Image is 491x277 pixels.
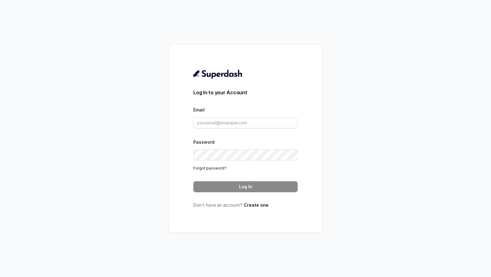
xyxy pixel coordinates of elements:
[193,166,226,170] a: Forgot password?
[193,117,298,128] input: youremail@example.com
[193,181,298,192] button: Log In
[193,89,298,96] h3: Log In to your Account
[193,202,298,208] p: Don’t have an account?
[193,69,243,79] img: light.svg
[244,202,269,208] a: Create one
[193,107,205,112] label: Email
[193,139,215,145] label: Password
